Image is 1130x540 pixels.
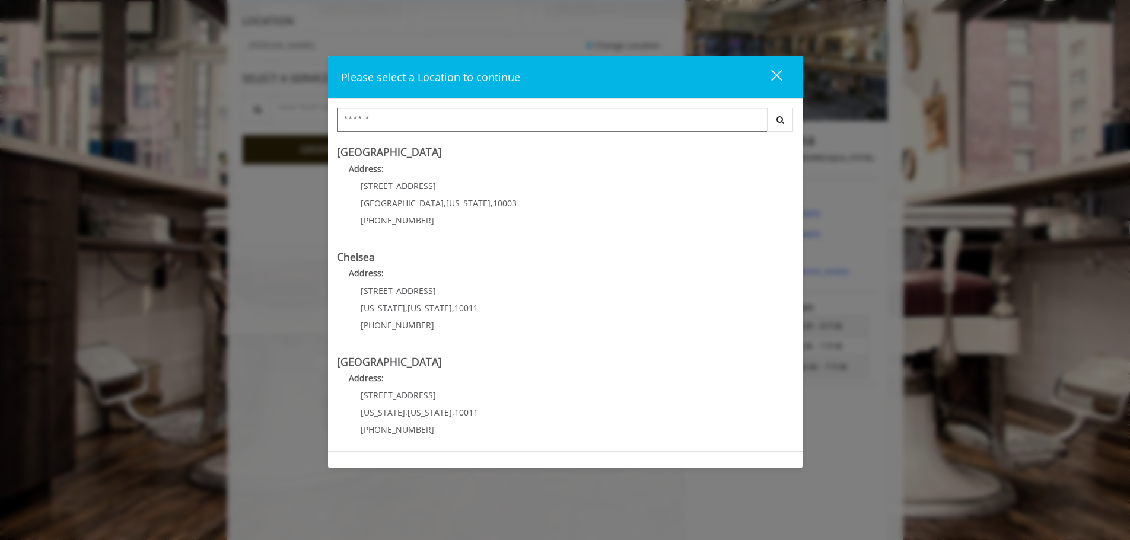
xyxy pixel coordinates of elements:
[361,407,405,418] span: [US_STATE]
[491,197,493,209] span: ,
[337,459,374,473] b: Flatiron
[349,372,384,384] b: Address:
[361,302,405,314] span: [US_STATE]
[337,108,768,132] input: Search Center
[454,302,478,314] span: 10011
[757,69,781,87] div: close dialog
[337,145,442,159] b: [GEOGRAPHIC_DATA]
[444,197,446,209] span: ,
[341,70,520,84] span: Please select a Location to continue
[749,65,790,90] button: close dialog
[774,116,787,124] i: Search button
[408,302,452,314] span: [US_STATE]
[452,407,454,418] span: ,
[337,354,442,369] b: [GEOGRAPHIC_DATA]
[493,197,517,209] span: 10003
[337,250,375,264] b: Chelsea
[454,407,478,418] span: 10011
[405,302,408,314] span: ,
[361,285,436,296] span: [STREET_ADDRESS]
[361,389,436,401] span: [STREET_ADDRESS]
[337,108,794,138] div: Center Select
[361,319,434,331] span: [PHONE_NUMBER]
[408,407,452,418] span: [US_STATE]
[349,267,384,279] b: Address:
[452,302,454,314] span: ,
[361,180,436,191] span: [STREET_ADDRESS]
[349,163,384,174] b: Address:
[361,197,444,209] span: [GEOGRAPHIC_DATA]
[446,197,491,209] span: [US_STATE]
[361,424,434,435] span: [PHONE_NUMBER]
[361,215,434,226] span: [PHONE_NUMBER]
[405,407,408,418] span: ,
